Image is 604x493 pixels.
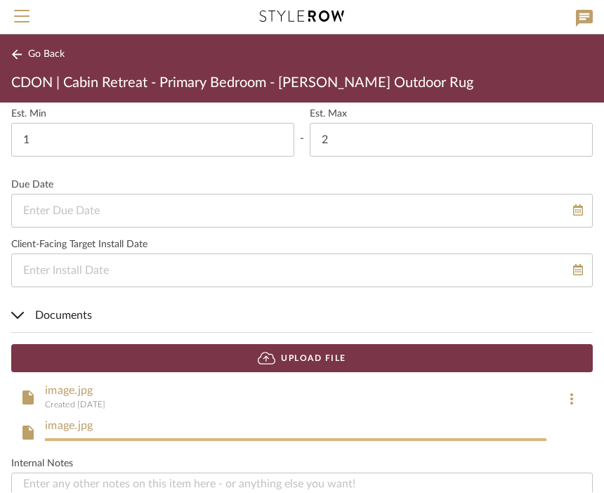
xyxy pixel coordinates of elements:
[11,109,294,121] label: Est. Min
[11,180,593,192] label: Due Date
[11,75,473,92] span: CDON | Cabin Retreat - Primary Bedroom - [PERSON_NAME] Outdoor Rug
[45,398,106,412] span: Created [DATE]
[300,132,304,146] div: -
[11,239,593,251] label: Client-Facing Target Install Date
[28,49,65,61] span: Go Back
[11,308,587,324] span: Documents
[310,109,593,121] label: Est. Max
[45,386,93,397] a: image.jpg
[11,459,593,471] label: Internal Notes
[11,345,593,373] button: Upload File
[11,46,70,64] button: Go Back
